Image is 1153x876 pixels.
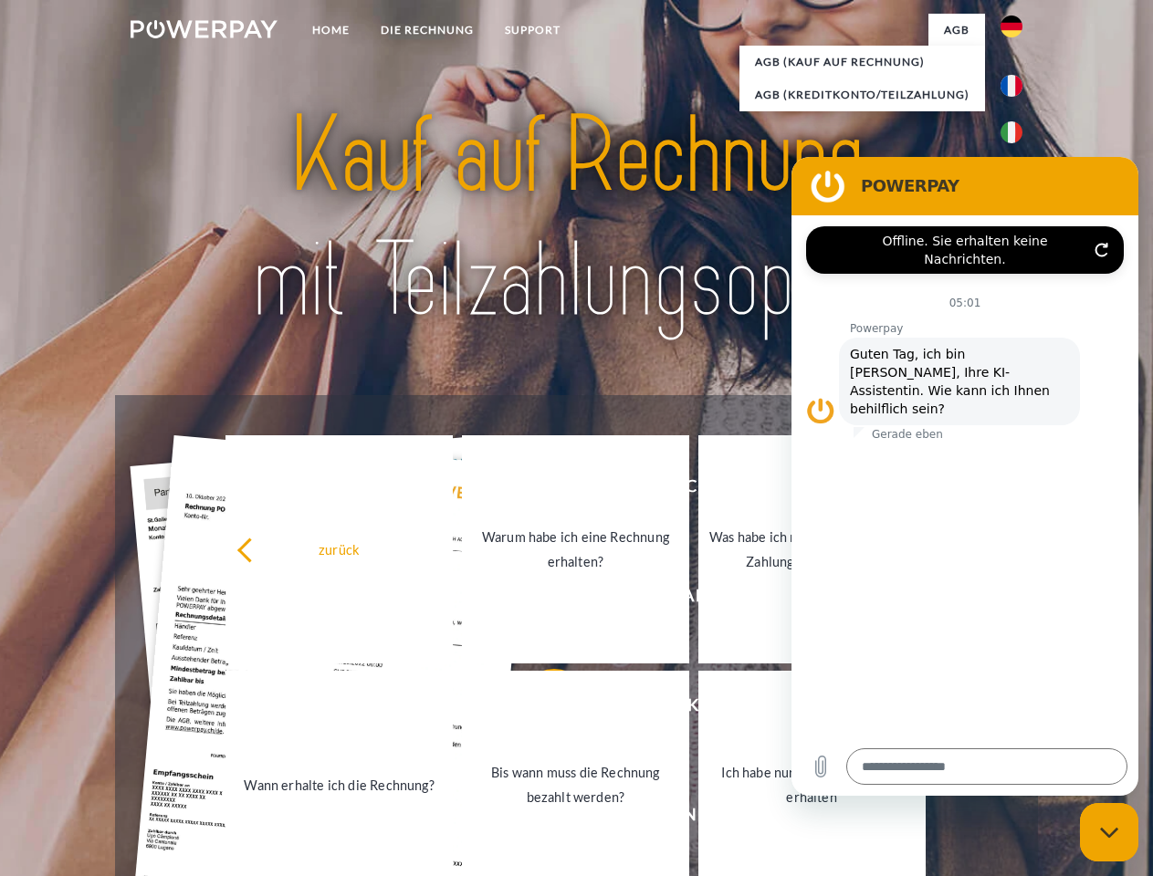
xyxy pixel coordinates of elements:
[739,78,985,111] a: AGB (Kreditkonto/Teilzahlung)
[473,525,678,574] div: Warum habe ich eine Rechnung erhalten?
[1001,121,1022,143] img: it
[709,525,915,574] div: Was habe ich noch offen, ist meine Zahlung eingegangen?
[297,14,365,47] a: Home
[131,20,278,38] img: logo-powerpay-white.svg
[739,46,985,78] a: AGB (Kauf auf Rechnung)
[473,760,678,809] div: Bis wann muss die Rechnung bezahlt werden?
[698,435,926,663] a: Was habe ich noch offen, ist meine Zahlung eingegangen?
[236,772,442,797] div: Wann erhalte ich die Rechnung?
[174,88,979,349] img: title-powerpay_de.svg
[236,537,442,561] div: zurück
[365,14,489,47] a: DIE RECHNUNG
[1001,75,1022,97] img: fr
[709,760,915,809] div: Ich habe nur eine Teillieferung erhalten
[489,14,576,47] a: SUPPORT
[791,157,1138,796] iframe: Messaging-Fenster
[928,14,985,47] a: agb
[1080,803,1138,861] iframe: Schaltfläche zum Öffnen des Messaging-Fensters; Konversation läuft
[1001,16,1022,37] img: de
